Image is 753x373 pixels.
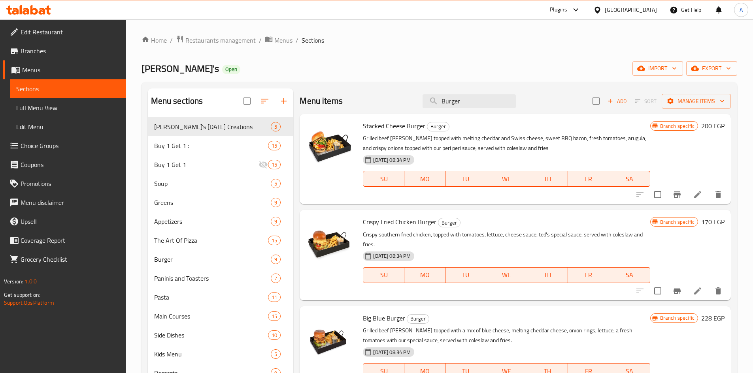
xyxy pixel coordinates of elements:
div: Kids Menu5 [148,345,294,364]
span: 9 [271,199,280,206]
span: 9 [271,218,280,225]
span: Grocery Checklist [21,255,119,264]
span: Menu disclaimer [21,198,119,207]
input: search [423,94,516,108]
button: WE [486,267,527,283]
a: Coverage Report [3,231,126,250]
a: Menu disclaimer [3,193,126,212]
div: Open [222,65,240,74]
div: Main Courses15 [148,307,294,326]
span: Select section first [630,95,662,107]
button: SA [609,267,650,283]
span: Greens [154,198,271,207]
span: TH [530,269,565,281]
a: Promotions [3,174,126,193]
span: 15 [268,313,280,320]
div: Paninis and Toasters [154,274,271,283]
li: / [259,36,262,45]
div: items [268,330,281,340]
span: SU [366,269,401,281]
button: Branch-specific-item [668,281,687,300]
span: Stacked Cheese Burger [363,120,425,132]
div: items [271,217,281,226]
button: Manage items [662,94,731,109]
span: 15 [268,161,280,169]
span: Branch specific [657,122,698,130]
span: Add [606,97,628,106]
div: Pasta11 [148,288,294,307]
span: Sections [302,36,324,45]
span: Menus [274,36,293,45]
span: 5 [271,351,280,358]
a: Home [142,36,167,45]
div: Plugins [550,5,567,15]
nav: breadcrumb [142,35,737,45]
div: [PERSON_NAME]'s [DATE] Creations5 [148,117,294,136]
div: Soup5 [148,174,294,193]
a: Edit menu item [693,190,702,199]
span: Edit Menu [16,122,119,131]
button: SU [363,267,404,283]
button: SA [609,171,650,187]
div: Appetizers9 [148,212,294,231]
h2: Menu sections [151,95,203,107]
button: delete [709,185,728,204]
span: Kids Menu [154,349,271,359]
a: Branches [3,41,126,60]
div: items [271,179,281,188]
span: Burger [438,218,460,227]
button: FR [568,267,609,283]
span: Coverage Report [21,236,119,245]
span: Branches [21,46,119,56]
button: SU [363,171,404,187]
span: TU [449,269,483,281]
a: Menus [3,60,126,79]
div: items [268,311,281,321]
span: Burger [407,314,429,323]
div: Side Dishes [154,330,268,340]
button: Branch-specific-item [668,185,687,204]
span: Select to update [649,186,666,203]
button: TU [445,267,487,283]
button: FR [568,171,609,187]
span: Coupons [21,160,119,169]
a: Menus [265,35,293,45]
li: / [296,36,298,45]
span: [DATE] 08:34 PM [370,349,414,356]
span: 9 [271,256,280,263]
span: [DATE] 08:34 PM [370,252,414,260]
span: TH [530,173,565,185]
a: Edit menu item [693,286,702,296]
a: Grocery Checklist [3,250,126,269]
div: The Art Of Pizza15 [148,231,294,250]
div: Burger [427,122,449,131]
h6: 200 EGP [701,120,725,131]
span: Select section [588,93,604,109]
button: Add [604,95,630,107]
div: items [271,349,281,359]
span: Restaurants management [185,36,256,45]
span: Open [222,66,240,73]
span: Soup [154,179,271,188]
span: Branch specific [657,314,698,322]
span: MO [408,173,442,185]
span: TU [449,173,483,185]
span: Branch specific [657,218,698,226]
div: Paninis and Toasters7 [148,269,294,288]
span: Burger [427,122,449,131]
button: MO [404,171,445,187]
span: Appetizers [154,217,271,226]
div: items [271,255,281,264]
button: delete [709,281,728,300]
h6: 170 EGP [701,216,725,227]
button: WE [486,171,527,187]
span: Manage items [668,96,725,106]
span: Sort sections [255,92,274,111]
span: Crispy Fried Chicken Burger [363,216,436,228]
span: SA [612,269,647,281]
span: A [740,6,743,14]
span: Big Blue Burger [363,312,405,324]
span: Main Courses [154,311,268,321]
